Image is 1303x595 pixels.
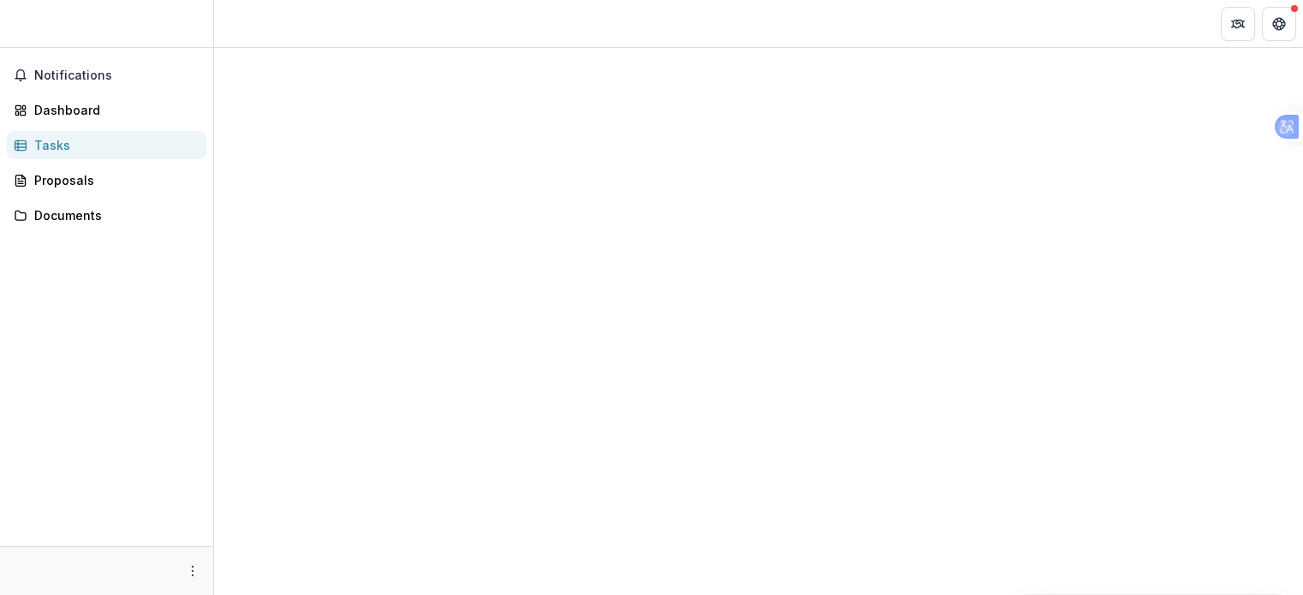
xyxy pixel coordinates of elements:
[1221,7,1255,41] button: Partners
[7,201,206,229] a: Documents
[7,166,206,194] a: Proposals
[7,131,206,159] a: Tasks
[34,101,193,119] div: Dashboard
[182,561,203,581] button: More
[1262,7,1296,41] button: Get Help
[34,206,193,224] div: Documents
[34,171,193,189] div: Proposals
[34,136,193,154] div: Tasks
[34,68,199,83] span: Notifications
[7,62,206,89] button: Notifications
[7,96,206,124] a: Dashboard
